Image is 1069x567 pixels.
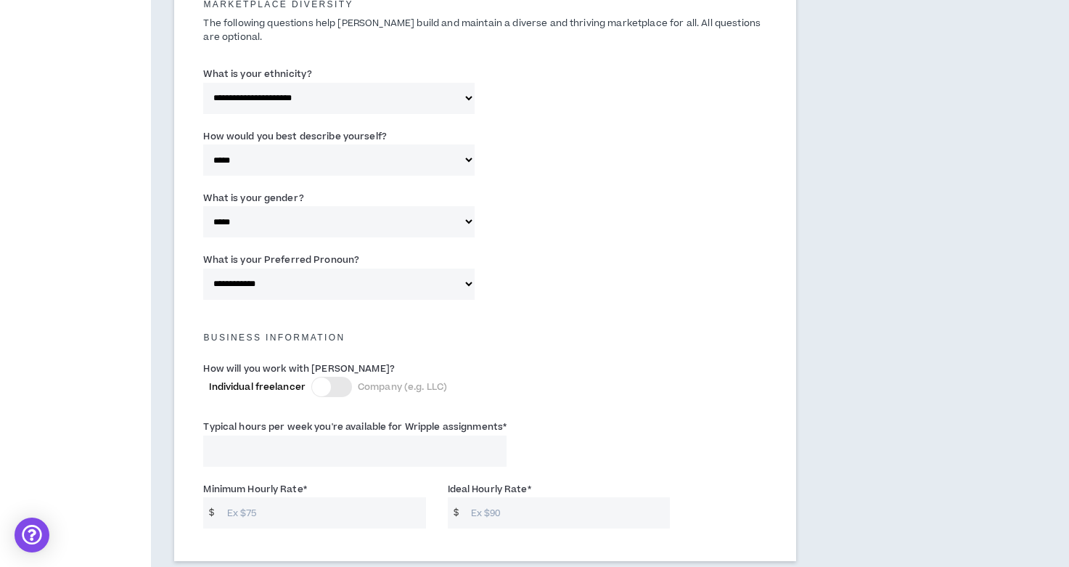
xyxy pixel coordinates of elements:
[15,518,49,552] div: Open Intercom Messenger
[203,248,359,272] label: What is your Preferred Pronoun?
[203,415,507,438] label: Typical hours per week you're available for Wripple assignments
[203,497,220,529] span: $
[192,333,778,343] h5: Business Information
[203,187,303,210] label: What is your gender?
[448,497,464,529] span: $
[209,380,306,393] span: Individual freelancer
[448,478,531,501] label: Ideal Hourly Rate
[203,357,394,380] label: How will you work with [PERSON_NAME]?
[192,17,778,44] p: The following questions help [PERSON_NAME] build and maintain a diverse and thriving marketplace ...
[358,380,447,393] span: Company (e.g. LLC)
[203,62,312,86] label: What is your ethnicity?
[464,497,670,529] input: Ex $90
[220,497,426,529] input: Ex $75
[203,478,306,501] label: Minimum Hourly Rate
[203,125,386,148] label: How would you best describe yourself?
